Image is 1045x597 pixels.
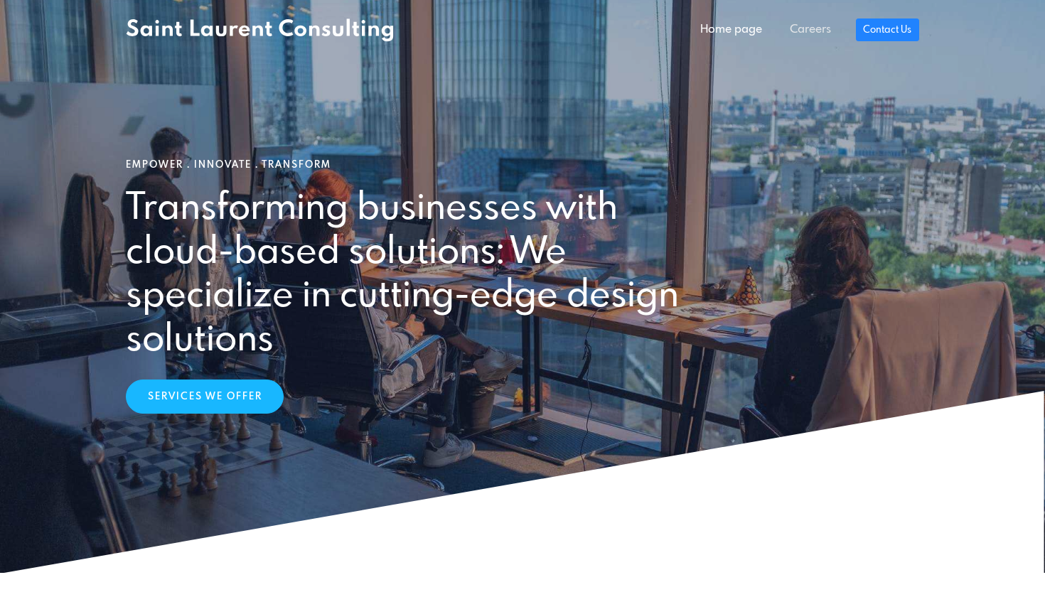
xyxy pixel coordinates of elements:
[126,380,284,414] a: Services We Offer
[856,18,919,41] a: Contact Us
[126,159,919,171] h1: Empower . Innovate . Transform
[776,16,844,44] a: Careers
[687,16,776,44] a: Home page
[126,188,721,362] h2: Transforming businesses with cloud-based solutions: We specialize in cutting-edge design solutions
